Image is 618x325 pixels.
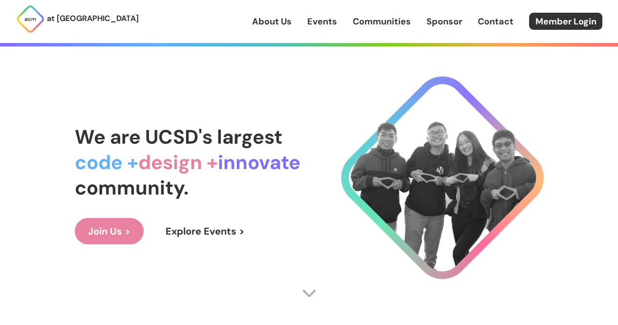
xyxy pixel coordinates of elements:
[529,13,602,30] a: Member Login
[353,15,411,28] a: Communities
[75,124,282,150] span: We are UCSD's largest
[16,4,45,34] img: ACM Logo
[218,150,300,175] span: innovate
[138,150,218,175] span: design +
[75,150,138,175] span: code +
[252,15,292,28] a: About Us
[302,286,317,301] img: Scroll Arrow
[75,175,189,200] span: community.
[478,15,513,28] a: Contact
[47,12,139,25] p: at [GEOGRAPHIC_DATA]
[152,218,258,244] a: Explore Events >
[341,76,544,279] img: Cool Logo
[16,4,139,34] a: at [GEOGRAPHIC_DATA]
[307,15,337,28] a: Events
[426,15,462,28] a: Sponsor
[75,218,144,244] a: Join Us >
